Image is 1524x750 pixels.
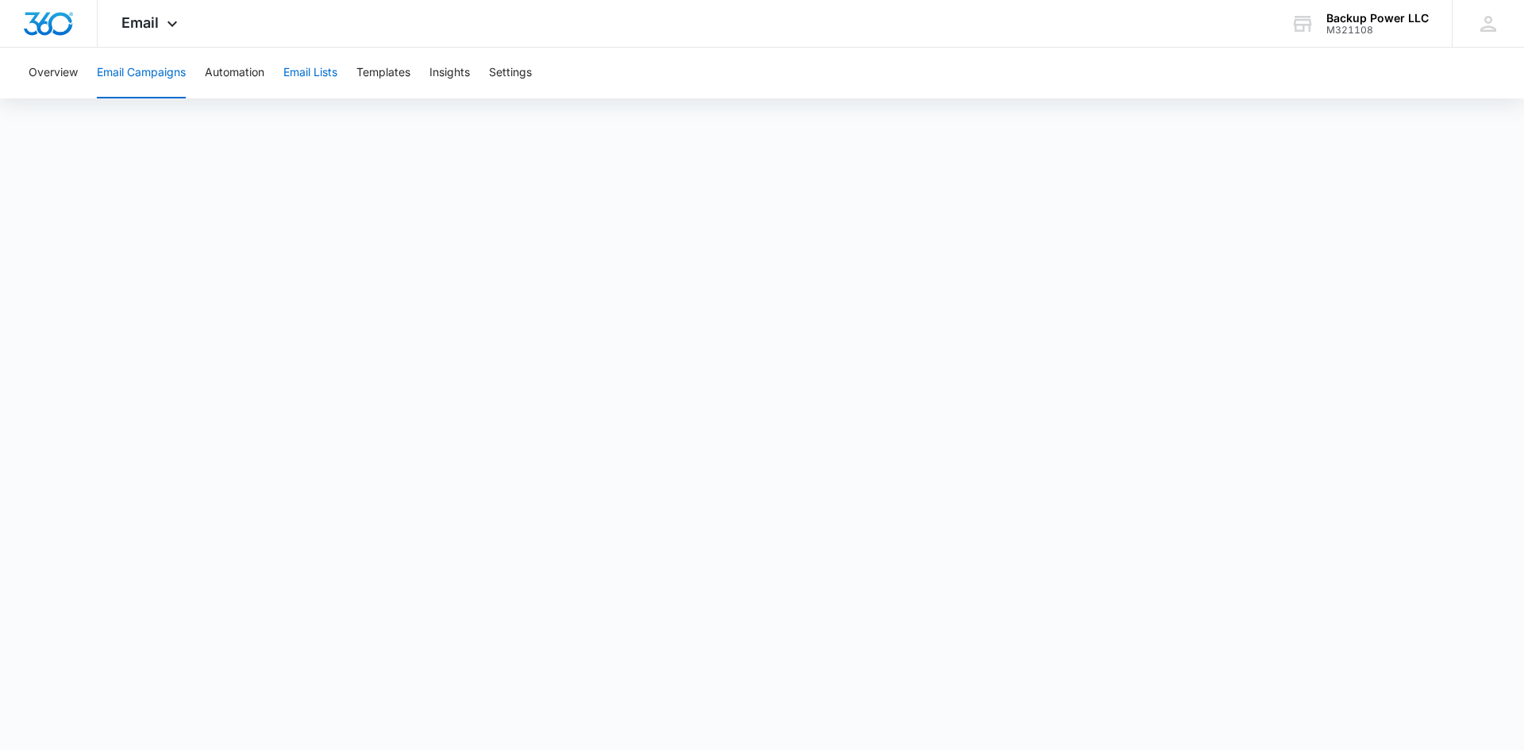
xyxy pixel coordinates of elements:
[356,48,410,98] button: Templates
[121,14,159,31] span: Email
[1326,12,1429,25] div: account name
[283,48,337,98] button: Email Lists
[429,48,470,98] button: Insights
[97,48,186,98] button: Email Campaigns
[205,48,264,98] button: Automation
[29,48,78,98] button: Overview
[1326,25,1429,36] div: account id
[489,48,532,98] button: Settings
